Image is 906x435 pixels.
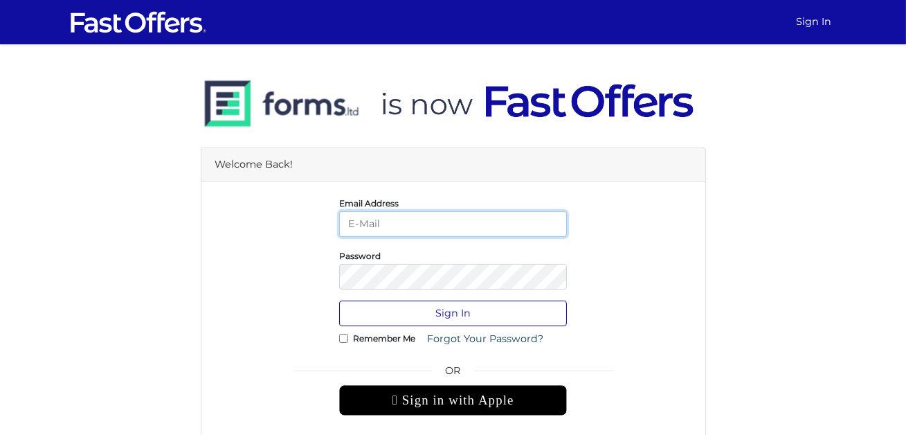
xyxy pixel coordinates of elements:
[418,326,552,352] a: Forgot Your Password?
[201,148,705,181] div: Welcome Back!
[339,254,381,258] label: Password
[339,202,399,205] label: Email Address
[339,211,567,237] input: E-Mail
[339,363,567,385] span: OR
[339,385,567,416] div: Sign in with Apple
[339,301,567,326] button: Sign In
[353,337,415,340] label: Remember Me
[791,8,837,35] a: Sign In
